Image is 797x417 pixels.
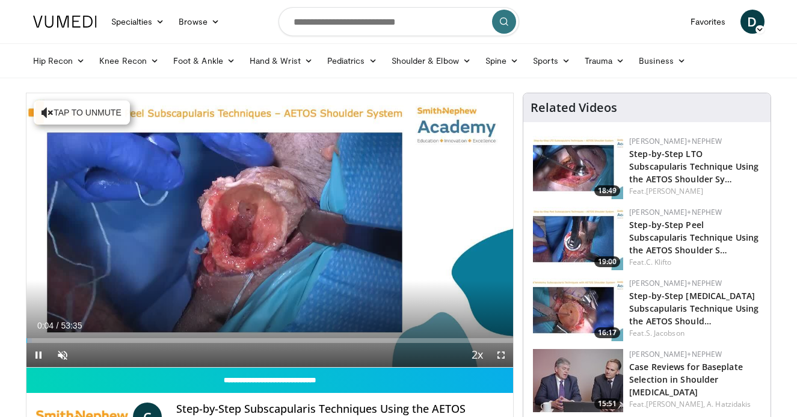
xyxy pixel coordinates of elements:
[629,186,761,197] div: Feat.
[533,349,623,412] img: f00e741d-fb3a-4d21-89eb-19e7839cb837.150x105_q85_crop-smart_upscale.jpg
[629,207,722,217] a: [PERSON_NAME]+Nephew
[683,10,733,34] a: Favorites
[629,290,759,327] a: Step-by-Step [MEDICAL_DATA] Subscapularis Technique Using the AETOS Should…
[34,100,130,125] button: Tap to unmute
[26,343,51,367] button: Pause
[278,7,519,36] input: Search topics, interventions
[646,186,703,196] a: [PERSON_NAME]
[26,49,93,73] a: Hip Recon
[489,343,513,367] button: Fullscreen
[171,10,227,34] a: Browse
[533,349,623,412] a: 15:51
[533,136,623,199] img: 5fb50d2e-094e-471e-87f5-37e6246062e2.150x105_q85_crop-smart_upscale.jpg
[526,49,577,73] a: Sports
[629,219,759,256] a: Step-by-Step Peel Subscapularis Technique Using the AETOS Shoulder S…
[533,278,623,341] img: ca45cbb5-4e2d-4a89-993c-d0571e41d102.150x105_q85_crop-smart_upscale.jpg
[33,16,97,28] img: VuMedi Logo
[320,49,384,73] a: Pediatrics
[629,361,743,398] a: Case Reviews for Baseplate Selection in Shoulder [MEDICAL_DATA]
[594,398,620,409] span: 15:51
[531,100,617,115] h4: Related Videos
[166,49,242,73] a: Foot & Ankle
[740,10,765,34] a: D
[61,321,82,330] span: 53:35
[92,49,166,73] a: Knee Recon
[26,93,514,368] video-js: Video Player
[577,49,632,73] a: Trauma
[533,136,623,199] a: 18:49
[629,399,761,410] div: Feat.
[594,185,620,196] span: 18:49
[51,343,75,367] button: Unmute
[594,327,620,338] span: 16:17
[646,399,705,409] a: [PERSON_NAME],
[646,328,685,338] a: S. Jacobson
[629,278,722,288] a: [PERSON_NAME]+Nephew
[37,321,54,330] span: 0:04
[533,207,623,270] a: 19:00
[629,136,722,146] a: [PERSON_NAME]+Nephew
[57,321,59,330] span: /
[384,49,478,73] a: Shoulder & Elbow
[242,49,320,73] a: Hand & Wrist
[533,278,623,341] a: 16:17
[629,257,761,268] div: Feat.
[707,399,751,409] a: A. Hatzidakis
[594,256,620,267] span: 19:00
[478,49,526,73] a: Spine
[104,10,172,34] a: Specialties
[632,49,693,73] a: Business
[646,257,672,267] a: C. Klifto
[465,343,489,367] button: Playback Rate
[629,148,759,185] a: Step-by-Step LTO Subscapularis Technique Using the AETOS Shoulder Sy…
[629,349,722,359] a: [PERSON_NAME]+Nephew
[533,207,623,270] img: b20f33db-e2ef-4fba-9ed7-2022b8b6c9a2.150x105_q85_crop-smart_upscale.jpg
[26,338,514,343] div: Progress Bar
[629,328,761,339] div: Feat.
